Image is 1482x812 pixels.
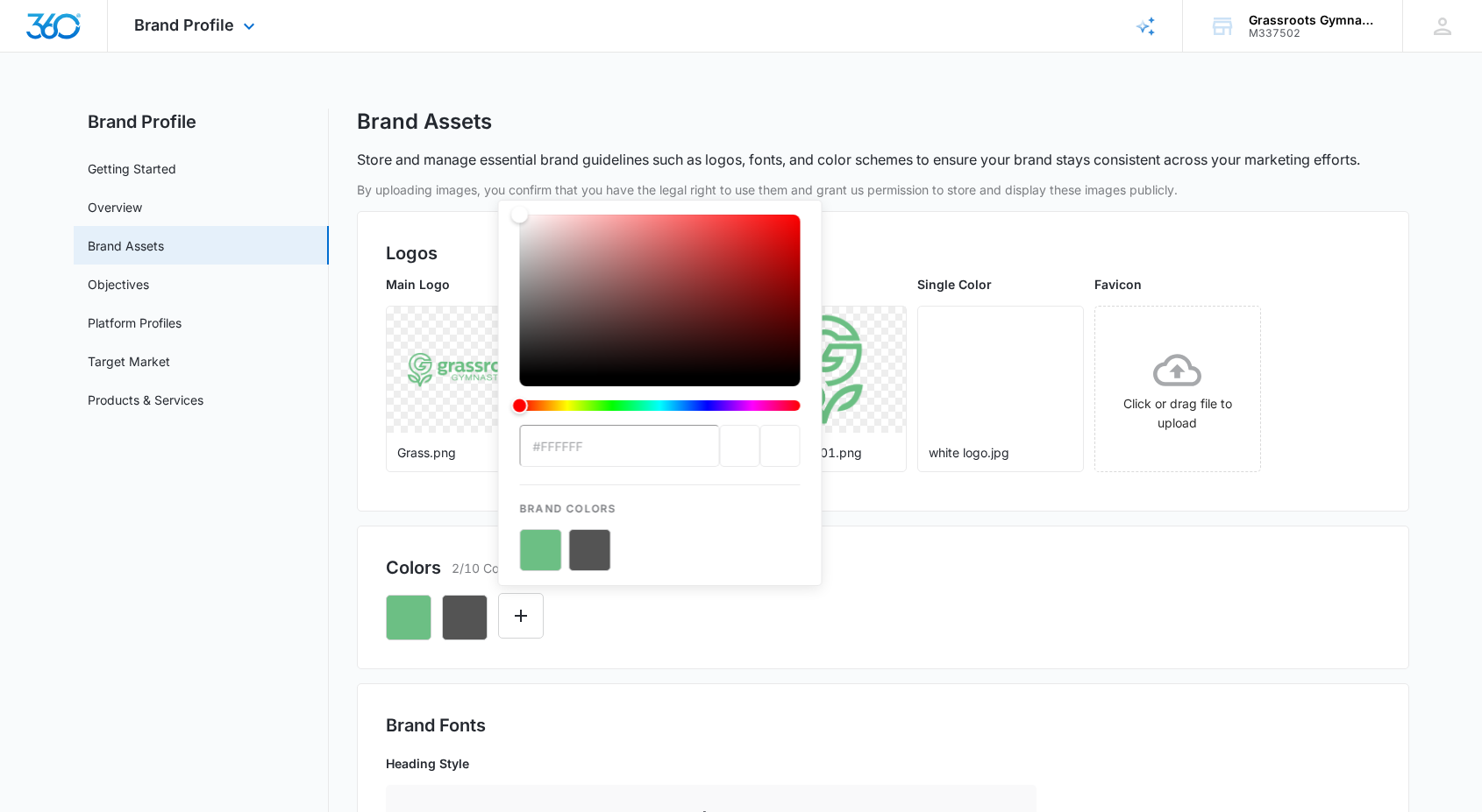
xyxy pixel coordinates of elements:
h2: Logos [386,240,1380,266]
img: User uploaded logo [407,352,531,388]
a: Overview [88,198,142,216]
div: account id [1249,27,1377,39]
a: Objectives [88,275,149,293]
p: Single Color [917,275,1084,293]
div: Color [520,215,801,376]
p: Main Logo [386,275,552,293]
h2: Brand Fonts [386,712,1380,738]
a: Getting Started [88,159,176,178]
h1: Brand Assets [357,109,492,135]
p: Favicon [1094,275,1261,293]
p: Heading Style [386,754,1037,773]
h2: Brand Profile [74,109,329,135]
div: previous color [720,425,760,467]
div: color-picker-container [520,215,801,571]
span: Brand Profile [134,16,234,34]
div: Hue [520,400,801,411]
p: grassro...o-01.png [752,443,895,462]
p: Store and manage essential brand guidelines such as logos, fonts, and color schemes to ensure you... [357,149,1360,170]
p: 2/10 Colors [452,559,519,577]
a: Target Market [88,352,170,371]
div: Click or drag file to upload [1095,346,1260,433]
p: Brand Colors [520,485,801,517]
div: current color selection [760,425,801,467]
div: account name [1249,13,1377,27]
p: By uploading images, you confirm that you have the legal right to use them and grant us permissio... [357,180,1409,199]
input: color-picker-input [520,425,720,467]
div: color-picker [520,215,801,425]
img: User uploaded logo [776,307,869,433]
a: Products & Services [88,391,203,409]
p: white logo.jpg [929,443,1072,462]
span: Click or drag file to upload [1095,307,1260,471]
p: Icon [740,275,907,293]
button: Edit Color [498,593,544,639]
a: Brand Assets [88,237,164,255]
img: User uploaded logo [938,323,1062,416]
h2: Colors [386,554,441,581]
p: Grass.png [397,443,541,462]
a: Platform Profiles [88,314,182,332]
